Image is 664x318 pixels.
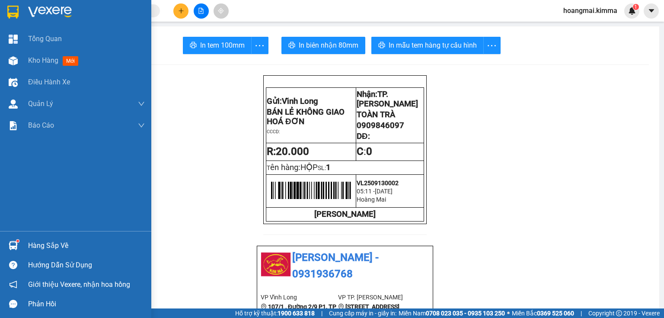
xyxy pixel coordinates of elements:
[261,304,267,310] span: environment
[616,310,622,316] span: copyright
[357,196,386,203] span: Hoàng Mai
[357,188,375,195] span: 05:11 -
[357,90,418,109] span: TP. [PERSON_NAME]
[507,312,510,315] span: ⚪️
[200,40,245,51] span: In tem 100mm
[28,56,58,64] span: Kho hàng
[261,250,429,282] li: [PERSON_NAME] - 0931936768
[251,37,268,54] button: more
[9,100,18,109] img: warehouse-icon
[194,3,209,19] button: file-add
[235,308,315,318] span: Hỗ trợ kỹ thuật:
[28,33,62,44] span: Tổng Quan
[178,8,184,14] span: plus
[357,110,395,119] span: TOÀN TRÀ
[282,96,318,106] span: Vĩnh Long
[512,308,574,318] span: Miền Bắc
[288,42,295,50] span: printer
[318,164,326,171] span: SL:
[300,163,318,172] span: HỘP
[267,164,318,171] span: T
[278,310,315,317] strong: 1900 633 818
[357,121,404,130] span: 0909846097
[252,40,268,51] span: more
[556,5,624,16] span: hoangmai.kimma
[299,40,358,51] span: In biên nhận 80mm
[371,37,484,54] button: printerIn mẫu tem hàng tự cấu hình
[537,310,574,317] strong: 0369 525 060
[9,261,17,269] span: question-circle
[633,4,639,10] sup: 1
[138,100,145,107] span: down
[267,96,318,106] span: Gửi:
[190,42,197,50] span: printer
[357,90,418,109] span: Nhận:
[28,259,145,272] div: Hướng dẫn sử dụng
[375,188,393,195] span: [DATE]
[9,241,18,250] img: warehouse-icon
[63,56,78,66] span: mới
[198,8,204,14] span: file-add
[28,98,53,109] span: Quản Lý
[321,308,322,318] span: |
[9,56,18,65] img: warehouse-icon
[261,250,291,280] img: logo.jpg
[28,239,145,252] div: Hàng sắp về
[9,280,17,289] span: notification
[261,292,338,302] li: VP Vĩnh Long
[16,240,19,242] sup: 1
[28,298,145,311] div: Phản hồi
[357,180,399,186] span: VL2509130002
[267,145,309,157] strong: R:
[634,4,637,10] span: 1
[378,42,385,50] span: printer
[338,304,344,310] span: environment
[183,37,252,54] button: printerIn tem 100mm
[9,121,18,130] img: solution-icon
[218,8,224,14] span: aim
[28,77,70,87] span: Điều hành xe
[426,310,505,317] strong: 0708 023 035 - 0935 103 250
[484,40,500,51] span: more
[644,3,659,19] button: caret-down
[357,132,370,141] span: DĐ:
[329,308,396,318] span: Cung cấp máy in - giấy in:
[581,308,582,318] span: |
[399,308,505,318] span: Miền Nam
[267,129,280,135] span: CCCD:
[648,7,655,15] span: caret-down
[173,3,188,19] button: plus
[326,163,331,172] span: 1
[28,279,130,290] span: Giới thiệu Vexere, nhận hoa hồng
[389,40,477,51] span: In mẫu tem hàng tự cấu hình
[28,120,54,131] span: Báo cáo
[138,122,145,129] span: down
[338,292,415,302] li: VP TP. [PERSON_NAME]
[214,3,229,19] button: aim
[9,35,18,44] img: dashboard-icon
[483,37,501,54] button: more
[357,145,364,157] strong: C
[270,163,318,172] span: ên hàng:
[314,209,376,219] strong: [PERSON_NAME]
[628,7,636,15] img: icon-new-feature
[7,6,19,19] img: logo-vxr
[366,145,372,157] span: 0
[276,145,309,157] span: 20.000
[267,107,345,126] span: BÁN LẺ KHÔNG GIAO HOÁ ĐƠN
[281,37,365,54] button: printerIn biên nhận 80mm
[9,300,17,308] span: message
[9,78,18,87] img: warehouse-icon
[357,145,372,157] span: :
